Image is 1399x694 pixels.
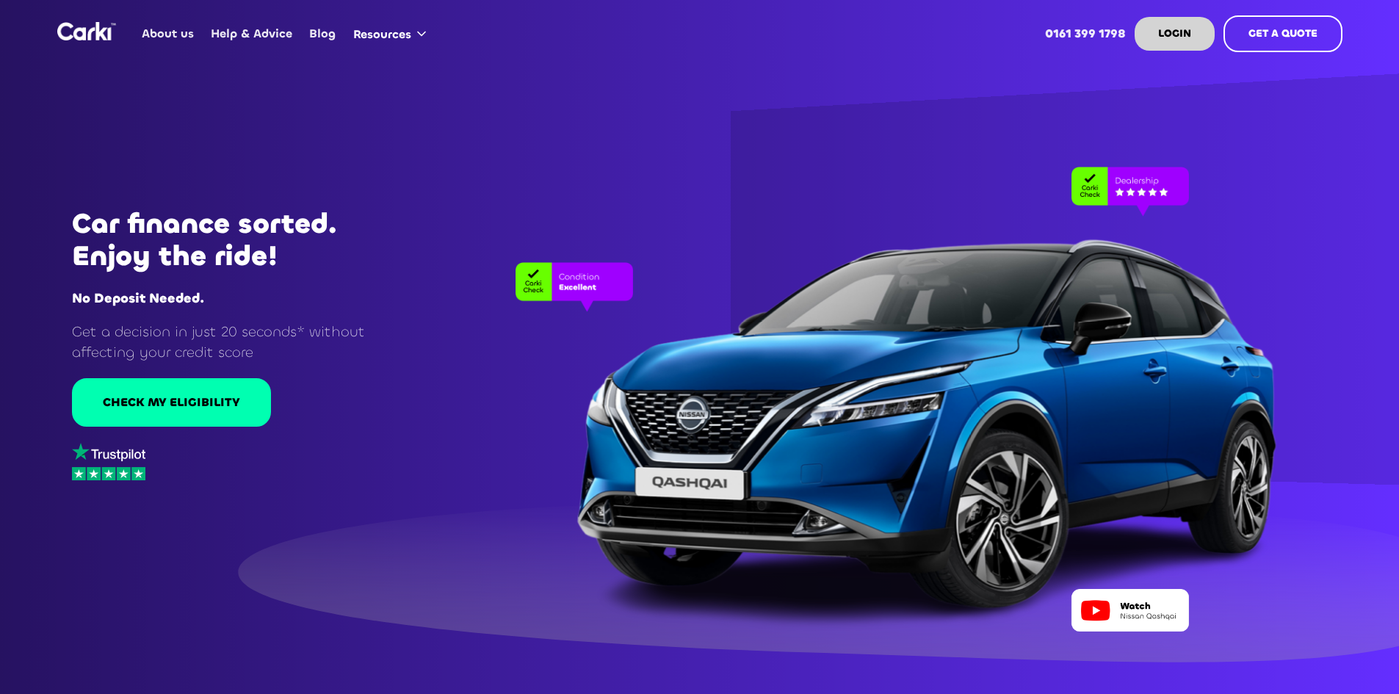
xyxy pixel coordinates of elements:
[1135,17,1215,51] a: LOGIN
[1036,5,1134,62] a: 0161 399 1798
[1223,15,1342,52] a: GET A QUOTE
[72,467,145,481] img: stars
[1248,26,1317,40] strong: GET A QUOTE
[72,322,401,362] p: Get a decision in just 20 seconds* without affecting your credit score
[1045,26,1126,41] strong: 0161 399 1798
[353,26,411,43] div: Resources
[72,208,401,272] h1: Car finance sorted. Enjoy the ride!
[344,6,441,62] div: Resources
[72,289,204,307] strong: No Deposit Needed.
[1158,26,1191,40] strong: LOGIN
[134,5,203,62] a: About us
[72,443,145,461] img: trustpilot
[301,5,344,62] a: Blog
[57,22,116,40] a: home
[72,378,271,427] a: CHECK MY ELIGIBILITY
[203,5,301,62] a: Help & Advice
[57,22,116,40] img: Logo
[103,394,240,411] div: CHECK MY ELIGIBILITY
